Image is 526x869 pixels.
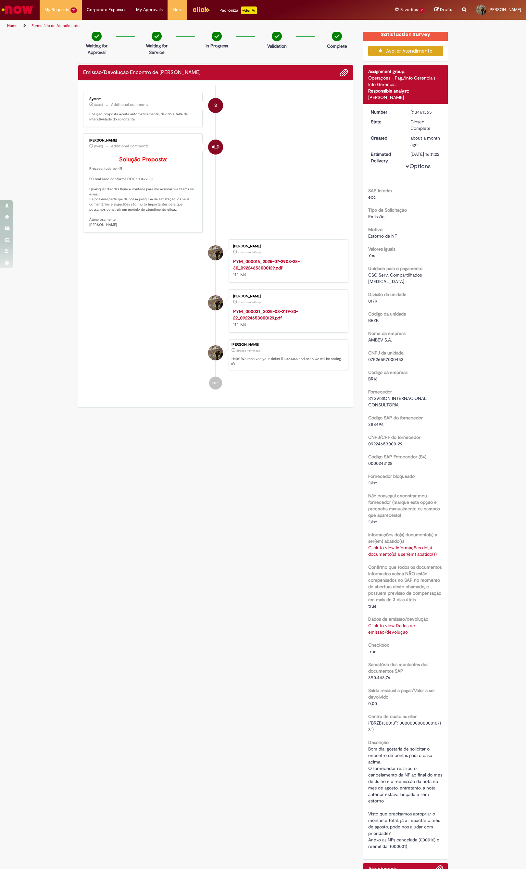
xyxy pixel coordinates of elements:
div: Closed Complete [410,118,441,131]
h2: Emissão/Devolução Encontro de Contas Fornecedor Ticket history [83,70,201,76]
span: false [368,480,377,486]
dt: State [366,118,406,125]
a: Click to view Informações do(s) documento(s) a ser(em) abatido(s) [368,545,437,557]
a: Formulário de Atendimento [31,23,80,28]
b: Confirmo que todos os documentos informados acima NÃO estão compensados no SAP no momento de aber... [368,564,442,602]
span: [PERSON_NAME] [488,7,521,12]
img: ServiceNow [1,3,34,16]
span: ALD [212,139,219,155]
span: ecc [368,194,376,200]
b: Valores Iguais [368,246,395,252]
p: +GenAi [241,6,257,14]
b: Código da unidade [368,311,406,317]
b: Descrição [368,739,389,745]
span: Bom dia, gostaria de solicitar o encontro de contas para o caso acima. O fornecedor realizou o ca... [368,746,444,849]
div: Padroniza [219,6,257,14]
a: PYM_000031_2025-08-2117-20-22_09224653000129.pdf [233,308,298,321]
span: about a month ago [236,349,260,353]
span: Emissão [368,214,384,219]
b: Centro de custo auxiliar [368,714,417,719]
div: [PERSON_NAME] [368,94,443,101]
div: 29/08/2025 10:11:13 [410,135,441,148]
span: More [172,6,182,13]
b: Tipo de Solicitação [368,207,407,213]
span: 0,00 [368,701,377,706]
ul: Page breadcrumbs [5,20,346,32]
p: Hello! We received your ticket R13461365 and soon we will be acting. [232,356,344,366]
b: CNPJ da unidade [368,350,404,356]
span: {"BRZB130013":"000000000000010713"} [368,720,441,732]
div: Responsible analyst: [368,88,443,94]
p: Waiting for Approval [81,43,112,56]
time: 08/09/2025 16:08:00 [94,103,103,107]
span: true [368,649,377,654]
a: Drafts [434,7,452,13]
span: 388496 [368,421,384,427]
b: Código SAP do fornecedor [368,415,423,421]
span: about a month ago [238,300,262,304]
span: [DATE] [94,103,103,107]
span: 390.443,76 [368,675,390,680]
span: 09224653000129 [368,441,403,447]
time: 01/09/2025 09:07:59 [94,144,103,148]
span: Corporate Expenses [87,6,126,13]
b: Checkbox [368,642,389,648]
img: check-circle-green.png [212,31,222,41]
span: BR16 [368,376,378,382]
p: In Progress [206,43,228,49]
a: PYM_000016_2025-07-2908-28-30_09224653000129.pdf [233,258,300,271]
div: [PERSON_NAME] [89,139,197,143]
p: Prezado, tudo bem?! EC realizado conforme DOC 100499333. Quaisquer dúvidas fique à vontade para m... [89,156,197,227]
a: Home [7,23,18,28]
span: true [368,603,377,609]
div: R13461365 [410,109,441,115]
div: System [89,97,197,101]
div: [DATE] 16:11:22 [410,151,441,157]
img: check-circle-green.png [92,31,102,41]
a: Click to view Dados de emissão/devolução [368,623,415,635]
span: S [214,98,217,113]
img: check-circle-green.png [272,31,282,41]
span: CSC Serv. Compartilhados [MEDICAL_DATA] [368,272,423,284]
dt: Created [366,135,406,141]
b: Nome da empresa [368,330,406,336]
b: Dados de emissão/devolução [368,616,428,622]
b: Informações do(s) documento(s) a ser(em) abatido(s) [368,532,437,544]
span: My Requests [44,6,69,13]
b: CNPJ/CPF do fornecedor [368,434,420,440]
b: Código da empresa [368,369,407,375]
b: Código SAP Fornecedor (S4) [368,454,426,460]
p: Complete [327,43,347,49]
div: Satisfaction Survey [363,28,448,41]
span: 07526557000452 [368,356,403,362]
img: click_logo_yellow_360x200.png [192,5,210,14]
b: Somatório dos montantes dos documentos SAP [368,662,428,674]
span: false [368,519,377,525]
div: Assignment group: [368,68,443,75]
span: about a month ago [238,250,262,254]
p: Waiting for Service [141,43,172,56]
div: 114 KB [233,258,341,278]
b: SAP Interim [368,188,392,193]
ul: Ticket history [83,85,348,396]
b: Saldo residual a pagar/Valor a ser devolvido [368,688,435,700]
div: [PERSON_NAME] [232,343,344,347]
b: Não consegui encontrar meu fornecedor (marque esta opção e preencha manualmente os campos que apa... [368,493,440,518]
div: Operações - Pag./Info Gerenciais - Info Gerencial [368,75,443,88]
span: 7 [419,7,425,13]
div: Andressa Luiza Da Silva [208,140,223,155]
span: My Approvals [136,6,163,13]
b: Unidade para o pagamento [368,266,422,271]
time: 29/08/2025 10:11:04 [238,300,262,304]
span: 12 [70,7,77,13]
span: Estorno da NF [368,233,397,239]
b: Solução Proposta: [119,156,167,163]
span: [DATE] [94,144,103,148]
span: AMBEV S.A. [368,337,392,343]
b: Fornecedor bloqueado [368,473,415,479]
dt: Number [366,109,406,115]
span: 0179 [368,298,377,304]
small: Additional comments [111,143,149,149]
